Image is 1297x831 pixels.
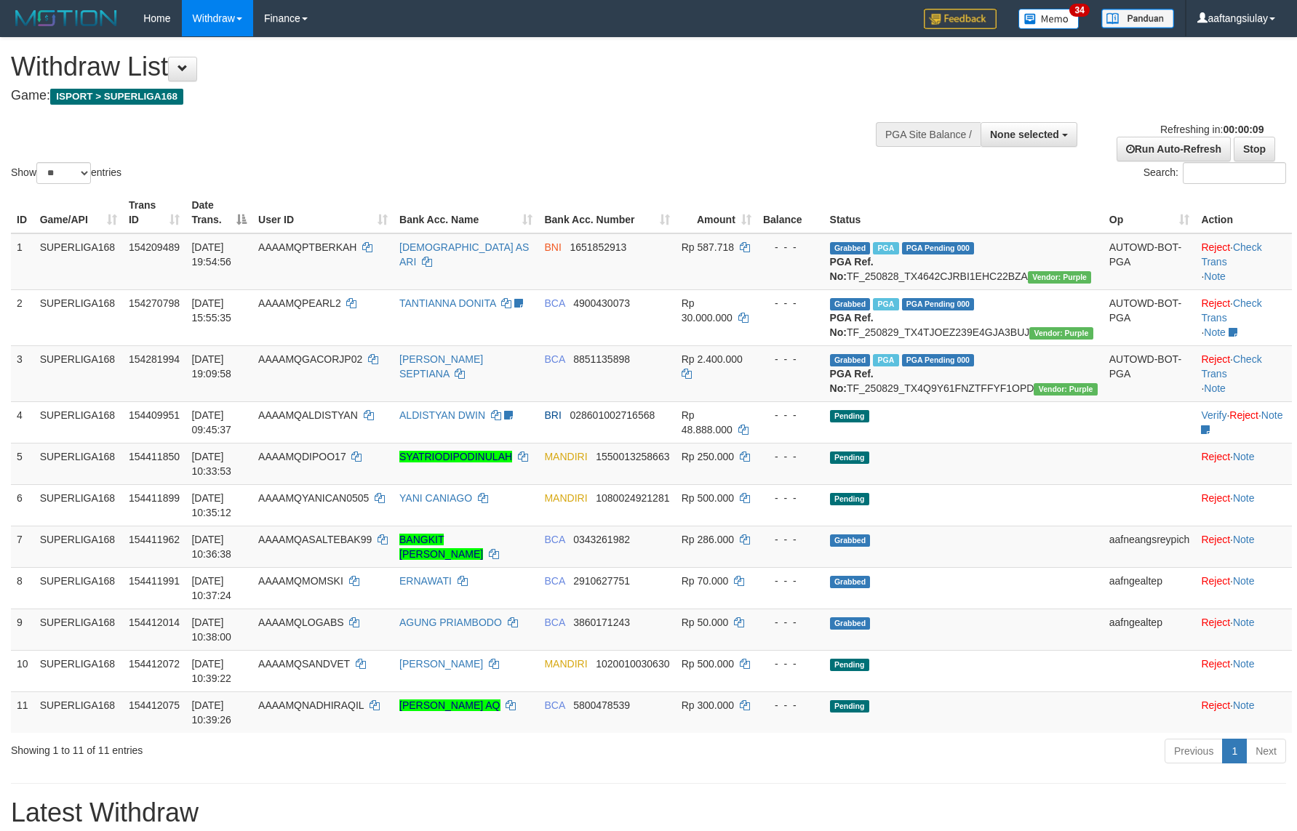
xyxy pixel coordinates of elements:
td: AUTOWD-BOT-PGA [1104,233,1196,290]
span: AAAAMQASALTEBAK99 [258,534,372,545]
span: 154411991 [129,575,180,587]
td: · [1195,650,1292,691]
span: BCA [544,617,564,628]
a: Run Auto-Refresh [1117,137,1231,161]
a: Note [1233,492,1255,504]
span: BCA [544,534,564,545]
span: Copy 1020010030630 to clipboard [596,658,669,670]
span: 154209489 [129,241,180,253]
span: AAAAMQGACORJP02 [258,353,362,365]
span: MANDIRI [544,658,587,670]
a: Note [1233,451,1255,462]
a: Stop [1234,137,1275,161]
td: · · [1195,345,1292,401]
a: Reject [1201,617,1230,628]
span: AAAAMQSANDVET [258,658,350,670]
td: SUPERLIGA168 [34,526,123,567]
a: Reject [1201,353,1230,365]
span: [DATE] 19:09:58 [191,353,231,380]
span: MANDIRI [544,451,587,462]
span: MANDIRI [544,492,587,504]
th: ID [11,192,34,233]
span: Marked by aafmaleo [873,298,898,310]
td: 5 [11,443,34,484]
a: Reject [1201,658,1230,670]
td: SUPERLIGA168 [34,233,123,290]
a: BANGKIT [PERSON_NAME] [399,534,483,560]
td: TF_250829_TX4Q9Y61FNZTFFYF1OPD [824,345,1104,401]
td: SUPERLIGA168 [34,443,123,484]
span: Marked by aafchhiseyha [873,242,898,254]
span: Copy 0343261982 to clipboard [573,534,630,545]
span: 154281994 [129,353,180,365]
td: · · [1195,233,1292,290]
span: Vendor URL: https://trx4.1velocity.biz [1029,327,1093,340]
a: Reject [1201,534,1230,545]
a: SYATRIODIPODINULAH [399,451,512,462]
a: Next [1246,739,1286,763]
th: Bank Acc. Name: activate to sort column ascending [394,192,538,233]
td: SUPERLIGA168 [34,345,123,401]
td: · [1195,484,1292,526]
span: 154411962 [129,534,180,545]
a: YANI CANIAGO [399,492,472,504]
span: 154412072 [129,658,180,670]
span: PGA Pending [902,298,975,310]
a: Check Trans [1201,353,1261,380]
span: Rp 587.718 [682,241,734,253]
img: panduan.png [1101,9,1174,28]
span: BCA [544,699,564,711]
span: Grabbed [830,576,871,588]
th: Status [824,192,1104,233]
a: TANTIANNA DONITA [399,297,496,309]
span: Refreshing in: [1160,124,1264,135]
td: aafneangsreypich [1104,526,1196,567]
label: Search: [1144,162,1286,184]
span: Copy 8851135898 to clipboard [573,353,630,365]
span: AAAAMQDIPOO17 [258,451,346,462]
td: aafngealtep [1104,609,1196,650]
a: Note [1204,270,1226,282]
span: Pending [830,451,869,464]
td: · [1195,609,1292,650]
span: Rp 2.400.000 [682,353,743,365]
span: Rp 300.000 [682,699,734,711]
a: Check Trans [1201,297,1261,324]
span: [DATE] 10:39:26 [191,699,231,726]
div: - - - [763,449,818,464]
span: Pending [830,493,869,505]
th: Trans ID: activate to sort column ascending [123,192,185,233]
span: Rp 286.000 [682,534,734,545]
a: Note [1204,326,1226,338]
span: Grabbed [830,242,871,254]
span: [DATE] 09:45:37 [191,409,231,435]
span: 154411899 [129,492,180,504]
td: AUTOWD-BOT-PGA [1104,289,1196,345]
button: None selected [981,122,1077,147]
td: · · [1195,289,1292,345]
a: Note [1233,699,1255,711]
input: Search: [1183,162,1286,184]
a: Reject [1201,241,1230,253]
span: 154409951 [129,409,180,421]
span: PGA Pending [902,354,975,366]
span: Rp 48.888.000 [682,409,733,435]
div: - - - [763,615,818,630]
span: Grabbed [830,534,871,547]
div: - - - [763,532,818,547]
a: [PERSON_NAME] [399,658,483,670]
span: AAAAMQALDISTYAN [258,409,358,421]
td: SUPERLIGA168 [34,567,123,609]
span: AAAAMQLOGABS [258,617,343,628]
div: - - - [763,296,818,310]
a: Previous [1165,739,1223,763]
b: PGA Ref. No: [830,256,874,282]
span: [DATE] 10:38:00 [191,617,231,643]
span: Vendor URL: https://trx4.1velocity.biz [1028,271,1091,284]
h1: Withdraw List [11,52,850,81]
span: BCA [544,353,564,365]
span: Grabbed [830,617,871,630]
td: SUPERLIGA168 [34,484,123,526]
span: Copy 4900430073 to clipboard [573,297,630,309]
td: 2 [11,289,34,345]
